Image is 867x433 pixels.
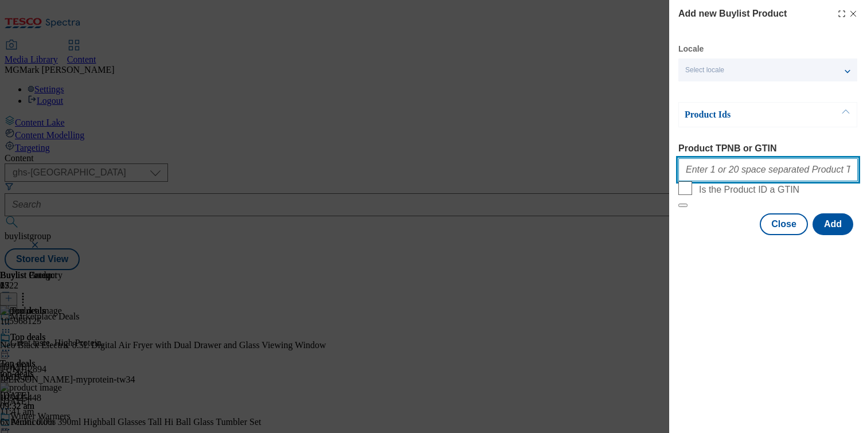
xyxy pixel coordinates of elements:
button: Close [760,213,808,235]
button: Select locale [678,58,857,81]
input: Enter 1 or 20 space separated Product TPNB or GTIN [678,158,858,181]
h4: Add new Buylist Product [678,7,787,21]
span: Select locale [685,66,724,75]
label: Locale [678,46,704,52]
span: Is the Product ID a GTIN [699,185,799,195]
button: Add [813,213,853,235]
label: Product TPNB or GTIN [678,143,858,154]
p: Product Ids [685,109,805,120]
